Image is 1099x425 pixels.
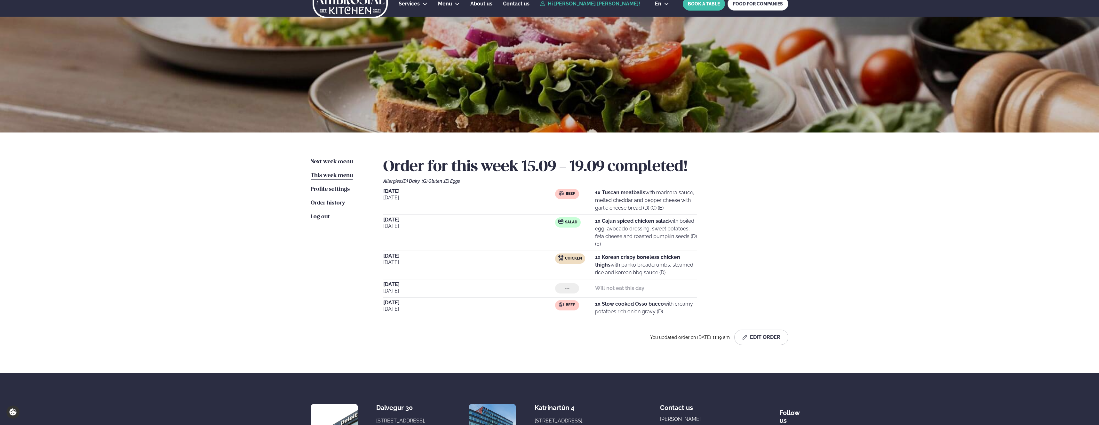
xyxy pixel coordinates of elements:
[566,303,575,308] span: Beef
[399,1,420,7] span: Services
[383,253,555,259] span: [DATE]
[559,191,564,196] img: beef.svg
[595,300,697,316] p: with creamy potatoes rich onion gravy (D)
[566,191,575,196] span: Beef
[559,302,564,307] img: beef.svg
[595,254,680,268] strong: 1x Korean crispy boneless chicken thighs
[376,404,427,412] div: Dalvegur 30
[535,404,585,412] div: Katrínartún 4
[438,1,452,7] span: Menu
[311,199,345,207] a: Order history
[470,1,492,7] span: About us
[383,189,555,194] span: [DATE]
[383,287,555,295] span: [DATE]
[595,189,697,212] p: with marinara sauce, melted cheddar and pepper cheese with garlic cheese bread (D) (G) (E)
[503,1,530,7] span: Contact us
[311,213,330,221] a: Log out
[595,218,669,224] strong: 1x Cajun spiced chicken salad
[6,405,20,419] a: Cookie settings
[383,158,788,176] h2: Order for this week 15.09 - 19.09 completed!
[650,1,674,6] button: en
[444,179,460,184] span: (E) Eggs
[595,301,664,307] strong: 1x Slow cooked Osso bucco
[595,217,697,248] p: with boiled egg, avocado dressing, sweet potatoes, feta cheese and roasted pumpkin seeds (D) (E)
[595,189,645,196] strong: 1x Tuscan meatballs
[558,255,563,261] img: chicken.svg
[422,179,444,184] span: (G) Gluten ,
[595,253,697,277] p: with panko breadcrumbs, steamed rice and korean bbq sauce (D)
[383,194,555,202] span: [DATE]
[311,186,350,193] a: Profile settings
[565,256,582,261] span: Chicken
[311,159,353,164] span: Next week menu
[540,1,640,7] a: Hi [PERSON_NAME] [PERSON_NAME]!
[383,259,555,266] span: [DATE]
[311,200,345,206] span: Order history
[565,286,569,291] span: ---
[311,187,350,192] span: Profile settings
[383,305,555,313] span: [DATE]
[383,282,555,287] span: [DATE]
[383,217,555,222] span: [DATE]
[311,214,330,220] span: Log out
[558,219,563,224] img: salad.svg
[595,285,644,291] strong: Will not eat this day
[734,330,788,345] button: Edit Order
[311,173,353,178] span: This week menu
[660,399,693,412] span: Contact us
[383,179,788,184] div: Allergies:
[383,222,555,230] span: [DATE]
[565,220,577,225] span: Salad
[780,404,800,424] div: Follow us
[655,1,661,6] span: en
[650,335,732,340] span: You updated order on [DATE] 11:19 am
[402,179,422,184] span: (D) Dairy ,
[311,158,353,166] a: Next week menu
[311,172,353,180] a: This week menu
[383,300,555,305] span: [DATE]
